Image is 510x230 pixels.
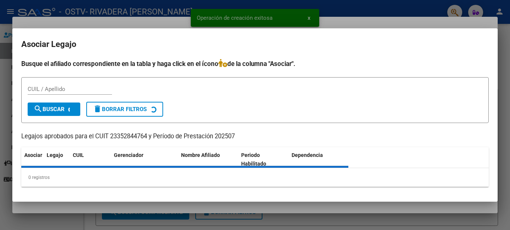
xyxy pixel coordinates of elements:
span: Buscar [34,106,65,113]
datatable-header-cell: CUIL [70,147,111,172]
span: CUIL [73,152,84,158]
datatable-header-cell: Legajo [44,147,70,172]
datatable-header-cell: Dependencia [289,147,349,172]
mat-icon: delete [93,104,102,113]
h4: Busque el afiliado correspondiente en la tabla y haga click en el ícono de la columna "Asociar". [21,59,489,69]
button: Borrar Filtros [86,102,163,117]
span: Periodo Habilitado [241,152,266,167]
span: Dependencia [292,152,323,158]
span: Legajo [47,152,63,158]
span: Borrar Filtros [93,106,147,113]
datatable-header-cell: Periodo Habilitado [238,147,289,172]
span: Gerenciador [114,152,143,158]
p: Legajos aprobados para el CUIT 23352844764 y Período de Prestación 202507 [21,132,489,141]
button: Buscar [28,103,80,116]
span: Nombre Afiliado [181,152,220,158]
div: 0 registros [21,168,489,187]
h2: Asociar Legajo [21,37,489,51]
datatable-header-cell: Gerenciador [111,147,178,172]
span: Asociar [24,152,42,158]
mat-icon: search [34,104,43,113]
datatable-header-cell: Asociar [21,147,44,172]
datatable-header-cell: Nombre Afiliado [178,147,238,172]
